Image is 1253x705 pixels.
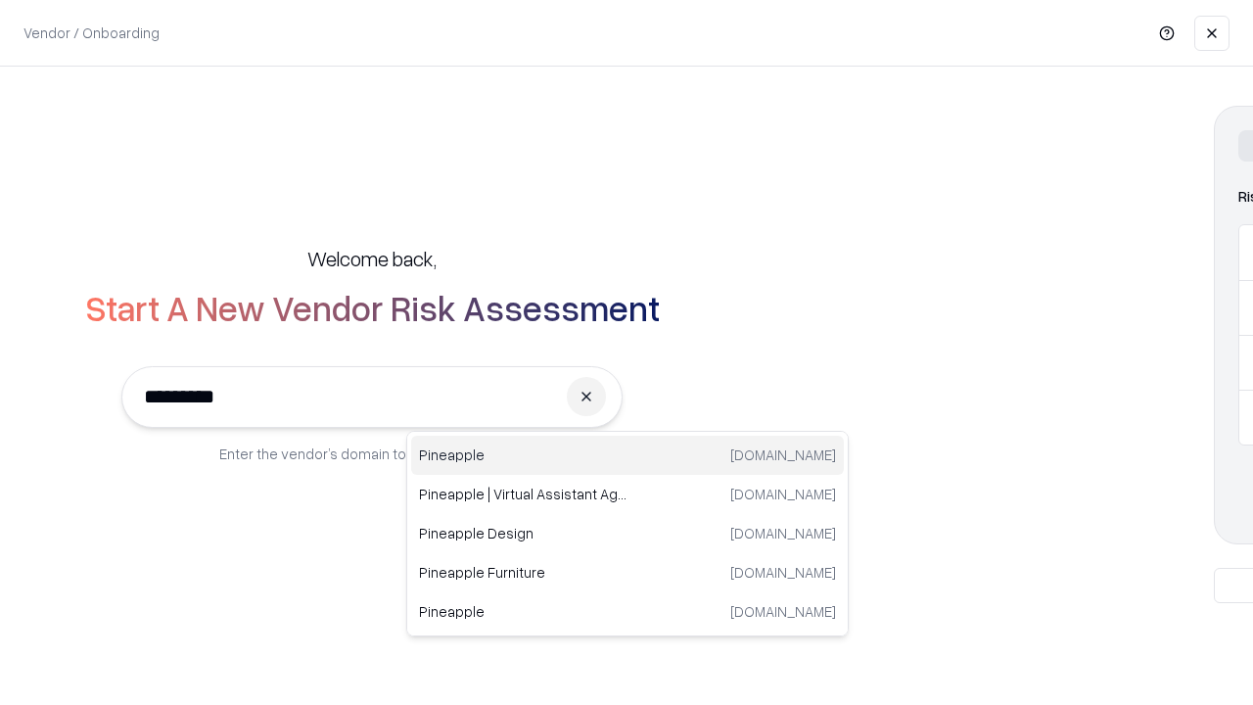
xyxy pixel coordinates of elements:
[730,445,836,465] p: [DOMAIN_NAME]
[730,523,836,543] p: [DOMAIN_NAME]
[730,562,836,583] p: [DOMAIN_NAME]
[730,601,836,622] p: [DOMAIN_NAME]
[307,245,437,272] h5: Welcome back,
[23,23,160,43] p: Vendor / Onboarding
[219,444,525,464] p: Enter the vendor’s domain to begin onboarding
[406,431,849,636] div: Suggestions
[419,523,627,543] p: Pineapple Design
[85,288,660,327] h2: Start A New Vendor Risk Assessment
[419,562,627,583] p: Pineapple Furniture
[419,484,627,504] p: Pineapple | Virtual Assistant Agency
[419,445,627,465] p: Pineapple
[730,484,836,504] p: [DOMAIN_NAME]
[419,601,627,622] p: Pineapple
